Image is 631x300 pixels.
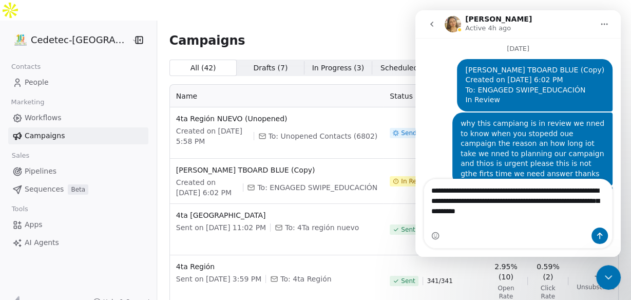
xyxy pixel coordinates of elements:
[427,277,453,285] span: 341 / 341
[176,210,377,220] span: 4ta [GEOGRAPHIC_DATA]
[176,165,377,175] span: [PERSON_NAME] TBOARD BLUE (Copy)
[384,85,486,107] th: Status
[401,177,431,185] span: In Review
[257,182,377,193] span: To: ENGAGED SWIPE_EDUCACIÓN
[253,63,288,73] span: Drafts ( 7 )
[25,219,43,230] span: Apps
[14,34,27,46] img: IMAGEN%2010%20A%C3%83%C2%91OS.png
[401,129,426,137] span: Sending
[25,237,59,248] span: AI Agents
[25,130,65,141] span: Campaigns
[595,271,597,281] span: -
[8,74,148,91] a: People
[536,261,560,282] span: 0.59% (2)
[31,33,129,47] span: Cedetec-[GEOGRAPHIC_DATA]
[492,261,519,282] span: 2.95% (10)
[7,201,32,217] span: Tools
[312,63,365,73] span: In Progress ( 3 )
[7,148,34,163] span: Sales
[401,226,415,234] span: Sent
[25,77,49,88] span: People
[7,95,49,110] span: Marketing
[401,277,415,285] span: Sent
[25,113,62,123] span: Workflows
[577,283,615,291] span: Unsubscribe
[8,216,148,233] a: Apps
[8,181,148,198] a: SequencesBeta
[176,222,266,233] span: Sent on [DATE] 11:02 PM
[25,184,64,195] span: Sequences
[8,234,148,251] a: AI Agents
[176,261,377,272] span: 4ta Región
[176,177,239,198] span: Created on [DATE] 6:02 PM
[170,85,384,107] th: Name
[68,184,88,195] span: Beta
[596,265,621,290] iframe: Intercom live chat
[8,163,148,180] a: Pipelines
[176,274,261,284] span: Sent on [DATE] 3:59 PM
[415,10,621,257] iframe: Intercom live chat
[280,274,331,284] span: To: 4ta Región
[169,33,245,47] span: Campaigns
[269,131,378,141] span: To: Unopened Contacts (6802)
[25,166,56,177] span: Pipelines
[7,59,45,74] span: Contacts
[12,31,124,49] button: Cedetec-[GEOGRAPHIC_DATA]
[8,109,148,126] a: Workflows
[176,114,377,124] span: 4ta Región NUEVO (Unopened)
[176,126,250,146] span: Created on [DATE] 5:58 PM
[285,222,359,233] span: To: 4Ta región nuevo
[8,127,148,144] a: Campaigns
[380,63,431,73] span: Scheduled ( 0 )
